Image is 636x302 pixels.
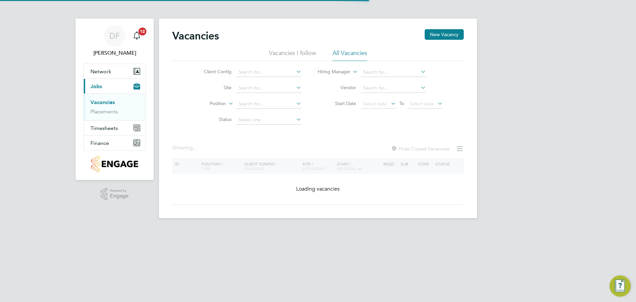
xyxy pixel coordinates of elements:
label: Client Config [193,69,232,75]
span: Network [90,68,111,75]
a: Placements [90,108,118,115]
span: DF [109,31,120,40]
label: Status [193,116,232,122]
span: Powered by [110,188,129,194]
span: To [397,99,406,108]
button: New Vacancy [425,29,464,40]
button: Engage Resource Center [609,275,631,297]
input: Search for... [361,68,426,77]
label: Site [193,85,232,91]
label: Position [188,100,226,107]
span: Select date [363,101,387,107]
span: Engage [110,193,129,199]
span: ... [193,145,197,151]
input: Search for... [361,84,426,93]
span: David Foreman [83,49,146,57]
img: countryside-properties-logo-retina.png [91,156,138,172]
a: Vacancies [90,99,115,105]
button: Finance [84,136,145,150]
span: Timesheets [90,125,118,131]
button: Jobs [84,79,145,93]
span: Finance [90,140,109,146]
span: Jobs [90,83,102,90]
button: Network [84,64,145,79]
input: Select one [236,115,301,125]
input: Search for... [236,99,301,109]
a: Powered byEngage [101,188,129,201]
span: Select date [410,101,434,107]
span: 12 [138,28,146,35]
div: Jobs [84,93,145,120]
label: Hide Closed Vacancies [391,146,449,152]
nav: Main navigation [76,19,154,180]
label: Vendor [318,85,356,91]
li: Vacancies I follow [269,49,316,61]
button: Timesheets [84,121,145,135]
input: Search for... [236,68,301,77]
a: DF[PERSON_NAME] [83,25,146,57]
div: Showing [172,145,198,151]
input: Search for... [236,84,301,93]
li: All Vacancies [333,49,367,61]
label: Hiring Manager [312,69,350,75]
a: 12 [130,25,143,46]
label: Start Date [318,100,356,106]
a: Go to home page [83,156,146,172]
h2: Vacancies [172,29,219,42]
